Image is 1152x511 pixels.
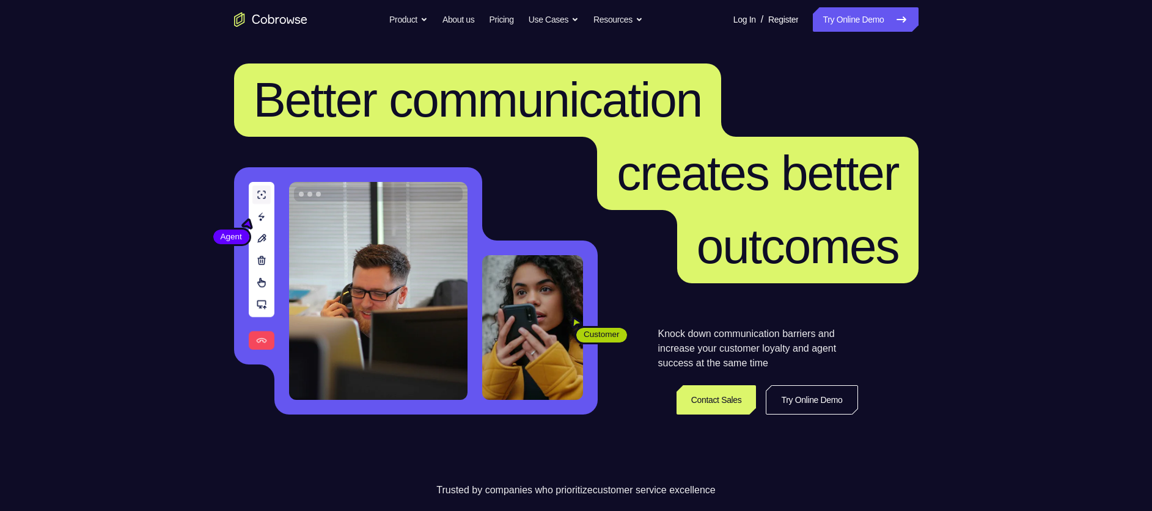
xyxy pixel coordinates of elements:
a: Contact Sales [677,385,757,415]
span: creates better [617,146,898,200]
a: Go to the home page [234,12,307,27]
a: Try Online Demo [766,385,857,415]
img: A customer holding their phone [482,255,583,400]
a: About us [442,7,474,32]
a: Log In [733,7,756,32]
button: Product [389,7,428,32]
span: outcomes [697,219,899,274]
img: A customer support agent talking on the phone [289,182,468,400]
span: customer service excellence [593,485,716,495]
a: Pricing [489,7,513,32]
p: Knock down communication barriers and increase your customer loyalty and agent success at the sam... [658,327,858,371]
span: / [761,12,763,27]
button: Use Cases [529,7,579,32]
a: Try Online Demo [813,7,918,32]
button: Resources [593,7,643,32]
span: Better communication [254,73,702,127]
a: Register [768,7,798,32]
